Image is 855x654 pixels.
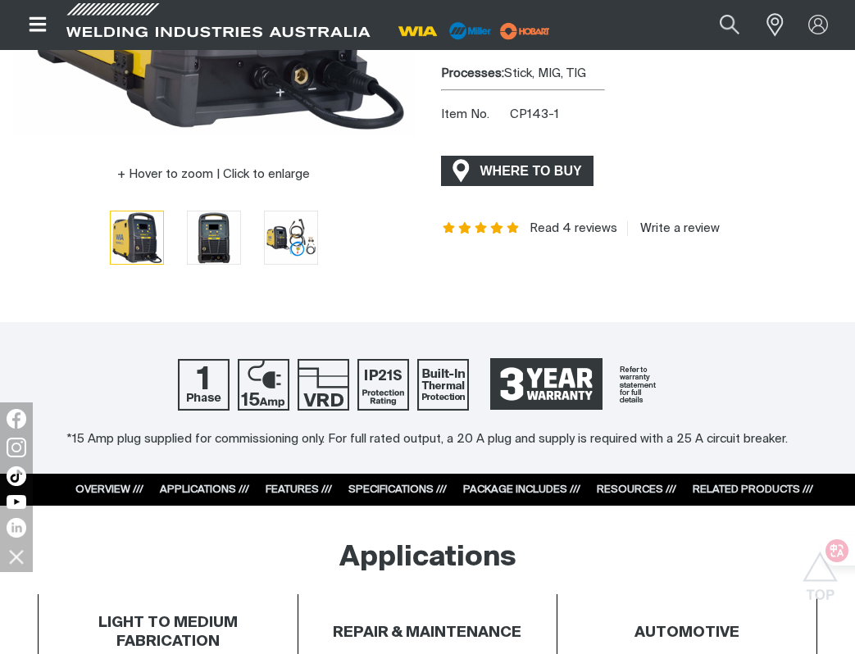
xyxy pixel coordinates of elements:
[265,211,317,264] img: Weldmatic 250
[160,484,249,495] a: APPLICATIONS ///
[7,495,26,509] img: YouTube
[16,430,839,449] div: *15 Amp plug supplied for commissioning only. For full rated output, a 20 A plug and supply is re...
[7,409,26,429] img: Facebook
[264,211,318,265] button: Go to slide 3
[333,624,521,643] h4: REPAIR & MAINTENANCE
[7,466,26,486] img: TikTok
[802,552,839,588] button: Scroll to top
[477,351,677,418] a: 3 Year Warranty
[495,19,555,43] img: miller
[693,484,813,495] a: RELATED PRODUCTS ///
[238,359,289,411] img: 15 Amp Supply Plug
[298,359,349,411] img: Voltage Reduction Device
[441,65,843,84] div: Stick, MIG, TIG
[2,543,30,570] img: hide socials
[339,540,516,576] h2: Applications
[110,211,164,265] button: Go to slide 1
[178,359,230,411] img: Single Phase
[530,221,617,236] a: Read 4 reviews
[463,484,580,495] a: PACKAGE INCLUDES ///
[107,165,320,184] button: Hover to zoom | Click to enlarge
[441,106,507,125] span: Item No.
[495,25,555,37] a: miller
[681,7,757,43] input: Product name or item number...
[417,359,469,411] img: Built In Thermal Protection
[266,484,332,495] a: FEATURES ///
[47,614,289,652] h4: LIGHT TO MEDIUM FABRICATION
[111,211,163,264] img: Weldmatic 250
[634,624,739,643] h4: AUTOMOTIVE
[702,7,757,43] button: Search products
[441,156,594,186] a: WHERE TO BUY
[348,484,447,495] a: SPECIFICATIONS ///
[188,211,240,264] img: Weldmatic 250
[357,359,409,411] img: IP21S Protection Rating
[510,108,559,120] span: CP143-1
[597,484,676,495] a: RESOURCES ///
[441,223,521,234] span: Rating: 5
[7,438,26,457] img: Instagram
[7,518,26,538] img: LinkedIn
[75,484,143,495] a: OVERVIEW ///
[627,221,720,236] a: Write a review
[470,158,593,184] span: WHERE TO BUY
[441,67,504,79] strong: Processes:
[187,211,241,265] button: Go to slide 2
